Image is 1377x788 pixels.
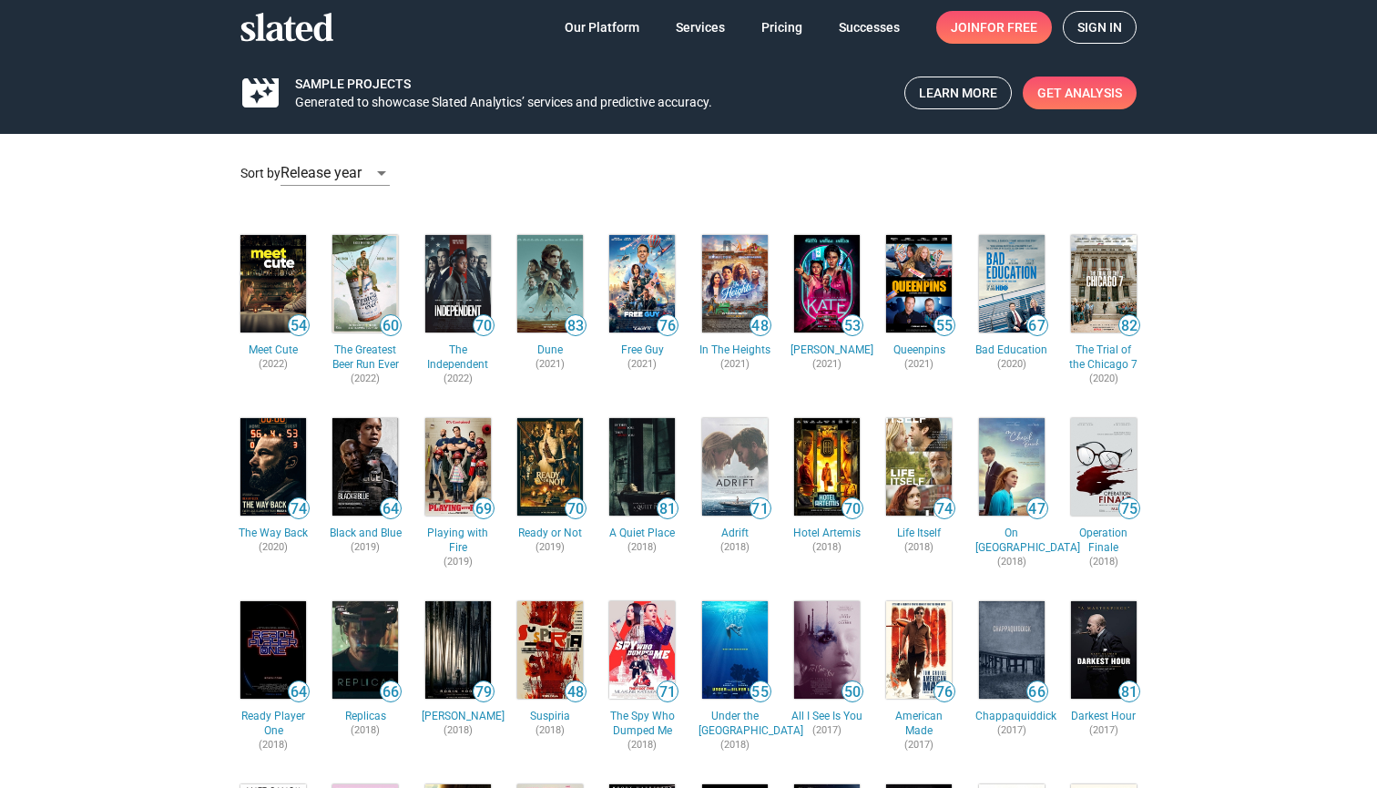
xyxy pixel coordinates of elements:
span: 83 [566,317,586,335]
span: The Trial of the Chicago 7 [1067,343,1140,373]
span: (2018) [422,724,495,738]
a: Darkest Hour(2017) [1067,710,1140,738]
a: On Chesil Beach [975,414,1048,519]
a: American Made(2017) [882,710,955,752]
a: In The Heights(2021) [699,343,771,372]
span: (2018) [1067,556,1140,569]
img: The Independent [425,235,491,333]
span: Release year [280,164,362,181]
span: A Quiet Place [606,527,678,541]
img: The Greatest Beer Run Ever [332,235,398,333]
a: Queenpins [882,231,955,336]
span: 74 [934,500,954,518]
img: A Quiet Place [609,418,675,516]
span: (2017) [1067,724,1140,738]
img: On Chesil Beach [979,418,1045,516]
span: 82 [1119,317,1139,335]
span: The Way Back [237,527,310,541]
a: The Spy Who Dumped Me [606,598,678,702]
span: Darkest Hour [1067,710,1140,724]
span: The Spy Who Dumped Me [606,710,678,739]
a: Hotel Artemis [790,414,863,519]
span: Our Platform [565,11,639,44]
span: (2018) [699,739,771,752]
a: Learn More [904,77,1012,109]
img: Free Guy [609,235,675,333]
img: Kate [794,235,860,333]
span: The Greatest Beer Run Ever [329,343,402,373]
img: Adrift [702,418,768,516]
span: 81 [1119,683,1139,701]
a: Meet Cute [237,231,310,336]
span: 48 [750,317,770,335]
span: 64 [381,500,401,518]
a: Robin Hood [422,598,495,702]
a: Chappaquiddick [975,598,1048,702]
img: Bad Education [979,235,1045,333]
span: Playing with Fire [422,527,495,556]
a: All I See Is You(2017) [790,710,863,738]
img: Dune [517,235,583,333]
a: Under the [GEOGRAPHIC_DATA](2018) [699,710,771,752]
span: Black and Blue [329,527,402,541]
a: [PERSON_NAME](2021) [790,343,863,372]
span: (2021) [606,358,678,372]
span: 70 [566,500,586,518]
span: (2017) [975,724,1048,738]
a: The Greatest Beer Run Ever(2022) [329,343,402,386]
span: American Made [882,710,955,739]
span: 76 [658,317,678,335]
span: [PERSON_NAME] [790,343,863,358]
span: 66 [1027,683,1047,701]
a: Free Guy(2021) [606,343,678,372]
span: for free [980,11,1037,44]
a: Life Itself [882,414,955,519]
img: Queenpins [886,235,952,333]
a: The Independent(2022) [422,343,495,386]
span: (2022) [329,373,402,386]
a: Life Itself(2018) [882,527,955,555]
a: Our Platform [550,11,654,44]
span: (2018) [882,541,955,555]
img: Darkest Hour [1071,601,1137,699]
a: Darkest Hour [1067,598,1140,702]
span: Life Itself [882,527,955,541]
a: [PERSON_NAME](2018) [422,710,495,738]
span: Replicas [329,710,402,724]
a: Bad Education [975,231,1048,336]
a: Dune(2021) [514,343,586,372]
a: Ready Player One(2018) [237,710,310,752]
a: Replicas(2018) [329,710,402,738]
span: 70 [474,317,494,335]
span: 55 [750,683,770,701]
a: Ready or Not(2019) [514,527,586,555]
span: (2017) [882,739,955,752]
span: All I See Is You [790,710,863,724]
span: 67 [1027,317,1047,335]
span: Free Guy [606,343,678,358]
a: Playing with Fire [422,414,495,519]
span: Pricing [761,11,802,44]
a: Chappaquiddick(2017) [975,710,1048,738]
span: (2018) [237,739,310,752]
a: Successes [824,11,914,44]
span: Chappaquiddick [975,710,1048,724]
a: Ready Player One [237,598,310,702]
span: 60 [381,317,401,335]
a: Pricing [747,11,817,44]
span: On [GEOGRAPHIC_DATA] [975,527,1048,556]
span: (2019) [514,541,586,555]
span: (2020) [975,358,1048,372]
img: The Way Back [240,418,306,516]
a: The Trial of the Chicago 7 [1067,231,1140,336]
a: Queenpins(2021) [882,343,955,372]
span: (2018) [606,739,678,752]
img: Life Itself [886,418,952,516]
a: Suspiria(2018) [514,710,586,738]
a: Joinfor free [936,11,1052,44]
span: Dune [514,343,586,358]
img: Robin Hood [425,601,491,699]
span: (2018) [606,541,678,555]
div: Generated to showcase Slated Analytics’ services and predictive accuracy. [295,94,890,111]
img: Chappaquiddick [979,601,1045,699]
